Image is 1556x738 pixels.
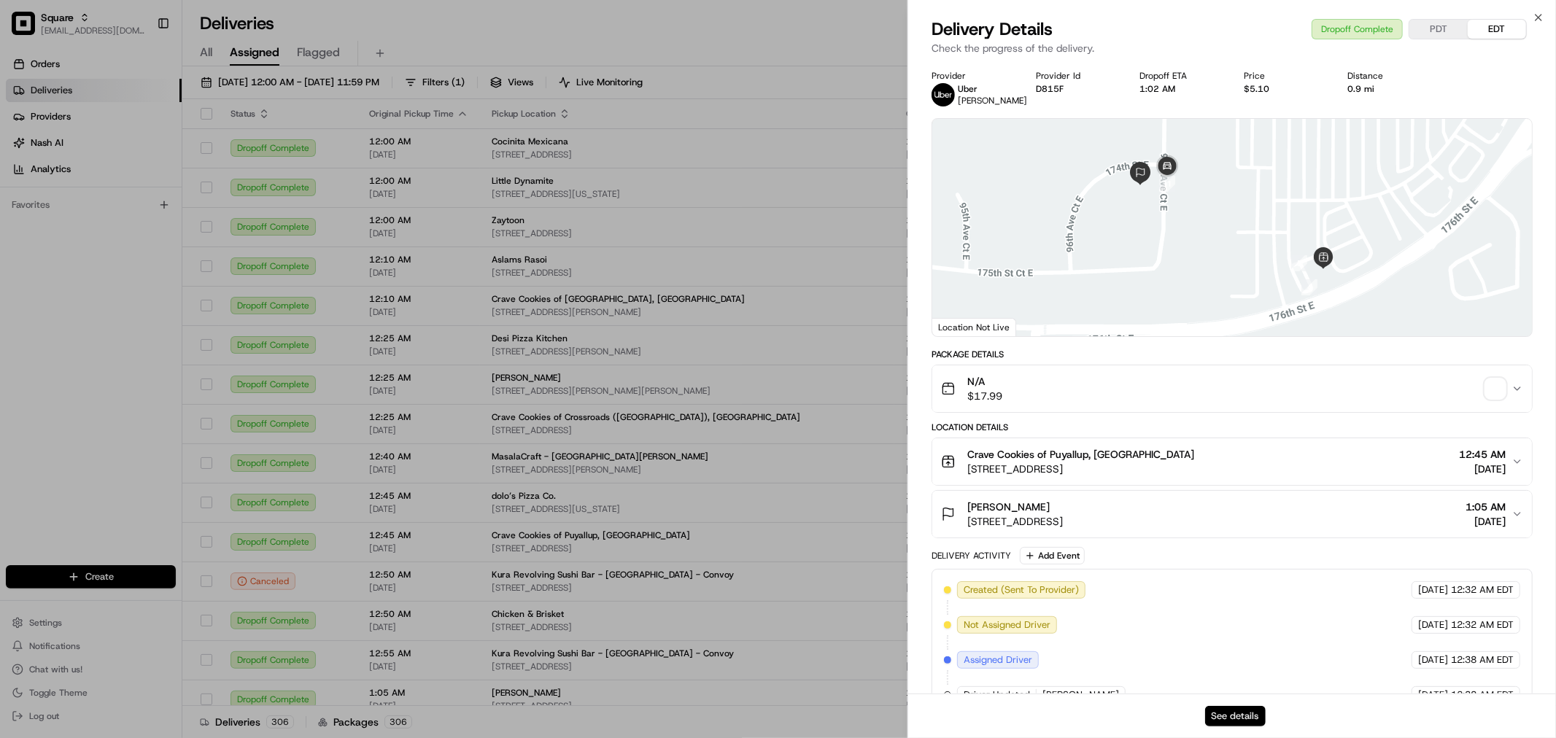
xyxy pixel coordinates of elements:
div: 4 [1301,279,1317,295]
span: [PERSON_NAME] [967,500,1050,514]
div: 0.9 mi [1348,83,1429,95]
span: $17.99 [967,389,1002,403]
span: 1:05 AM [1466,500,1506,514]
span: N/A [967,374,1002,389]
span: 12:38 AM EDT [1451,688,1514,702]
a: Powered byPylon [103,246,177,258]
div: We're available if you need us! [50,154,185,166]
div: 11 [1159,176,1175,192]
span: API Documentation [138,211,234,226]
span: [DATE] [1418,583,1448,597]
div: Price [1244,70,1325,82]
div: Delivery Activity [932,550,1011,562]
span: [PERSON_NAME] [958,95,1027,106]
button: Add Event [1020,547,1085,564]
span: [DATE] [1418,653,1448,667]
span: Not Assigned Driver [964,618,1050,632]
div: $5.10 [1244,83,1325,95]
button: Start new chat [248,144,266,161]
div: 💻 [123,213,135,225]
span: 12:38 AM EDT [1451,653,1514,667]
img: 1736555255976-a54dd68f-1ca7-489b-9aae-adbdc363a1c4 [15,139,41,166]
span: Knowledge Base [29,211,112,226]
p: Check the progress of the delivery. [932,41,1533,55]
span: [DATE] [1466,514,1506,529]
a: 📗Knowledge Base [9,206,117,232]
a: 💻API Documentation [117,206,240,232]
div: Package Details [932,349,1533,360]
span: 12:32 AM EDT [1451,583,1514,597]
span: 12:45 AM [1459,447,1506,462]
div: Provider [932,70,1013,82]
span: [DATE] [1459,462,1506,476]
button: EDT [1468,20,1526,39]
div: Location Details [932,422,1533,433]
div: 5 [1291,255,1307,271]
button: See details [1205,706,1266,726]
button: N/A$17.99 [932,365,1532,412]
span: Created (Sent To Provider) [964,583,1079,597]
button: PDT [1409,20,1468,39]
span: Crave Cookies of Puyallup, [GEOGRAPHIC_DATA] [967,447,1194,462]
span: Delivery Details [932,18,1053,41]
button: Crave Cookies of Puyallup, [GEOGRAPHIC_DATA][STREET_ADDRESS]12:45 AM[DATE] [932,438,1532,485]
span: [STREET_ADDRESS] [967,462,1194,476]
span: [DATE] [1418,618,1448,632]
img: Nash [15,15,44,44]
div: Distance [1348,70,1429,82]
div: Provider Id [1036,70,1117,82]
img: uber-new-logo.jpeg [932,83,955,106]
div: Dropoff ETA [1140,70,1221,82]
span: [PERSON_NAME] [1042,688,1119,702]
div: 📗 [15,213,26,225]
button: D815F [1036,83,1064,95]
span: [DATE] [1418,688,1448,702]
button: [PERSON_NAME][STREET_ADDRESS]1:05 AM[DATE] [932,491,1532,537]
div: 1:02 AM [1140,83,1221,95]
span: Uber [958,83,978,95]
span: 12:32 AM EDT [1451,618,1514,632]
span: Assigned Driver [964,653,1032,667]
input: Clear [38,94,241,109]
span: Driver Updated [964,688,1030,702]
div: Location Not Live [932,318,1016,336]
div: Start new chat [50,139,239,154]
span: Pylon [145,247,177,258]
p: Welcome 👋 [15,58,266,82]
span: [STREET_ADDRESS] [967,514,1063,529]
